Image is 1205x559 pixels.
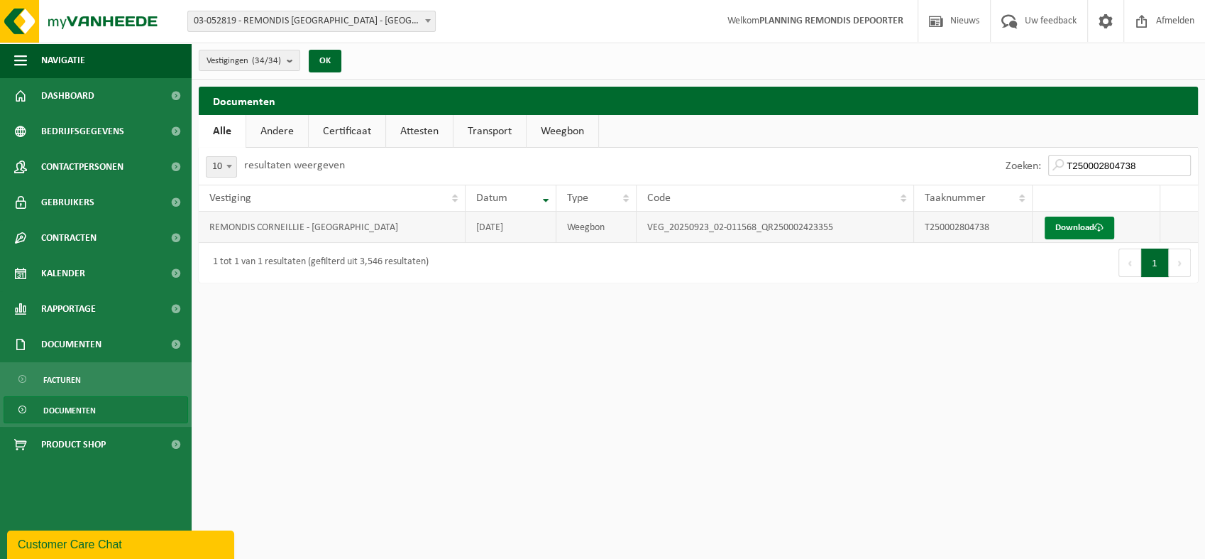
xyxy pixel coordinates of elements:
span: 03-052819 - REMONDIS WEST-VLAANDEREN - OOSTENDE [188,11,435,31]
td: Weegbon [556,212,637,243]
td: REMONDIS CORNEILLIE - [GEOGRAPHIC_DATA] [199,212,466,243]
span: 10 [207,157,236,177]
a: Transport [453,115,526,148]
span: Vestigingen [207,50,281,72]
span: Contactpersonen [41,149,123,185]
label: resultaten weergeven [244,160,345,171]
span: Taaknummer [925,192,986,204]
span: Vestiging [209,192,251,204]
button: OK [309,50,341,72]
a: Attesten [386,115,453,148]
span: 03-052819 - REMONDIS WEST-VLAANDEREN - OOSTENDE [187,11,436,32]
button: Vestigingen(34/34) [199,50,300,71]
span: Navigatie [41,43,85,78]
label: Zoeken: [1006,161,1041,172]
span: Dashboard [41,78,94,114]
h2: Documenten [199,87,1198,114]
a: Andere [246,115,308,148]
a: Weegbon [527,115,598,148]
span: Datum [476,192,507,204]
button: Next [1169,249,1191,277]
count: (34/34) [252,56,281,65]
span: Product Shop [41,427,106,462]
span: Code [647,192,671,204]
strong: PLANNING REMONDIS DEPOORTER [759,16,903,26]
span: Documenten [41,327,101,362]
a: Documenten [4,396,188,423]
span: Documenten [43,397,96,424]
td: [DATE] [466,212,556,243]
span: 10 [206,156,237,178]
span: Facturen [43,367,81,394]
span: Type [567,192,588,204]
a: Facturen [4,366,188,393]
a: Certificaat [309,115,385,148]
td: T250002804738 [914,212,1033,243]
button: 1 [1141,249,1169,277]
button: Previous [1118,249,1141,277]
a: Download [1045,217,1114,239]
div: 1 tot 1 van 1 resultaten (gefilterd uit 3,546 resultaten) [206,250,429,276]
td: VEG_20250923_02-011568_QR250002423355 [637,212,914,243]
span: Gebruikers [41,185,94,220]
span: Contracten [41,220,97,256]
span: Rapportage [41,291,96,327]
span: Bedrijfsgegevens [41,114,124,149]
a: Alle [199,115,246,148]
iframe: chat widget [7,528,237,559]
span: Kalender [41,256,85,291]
